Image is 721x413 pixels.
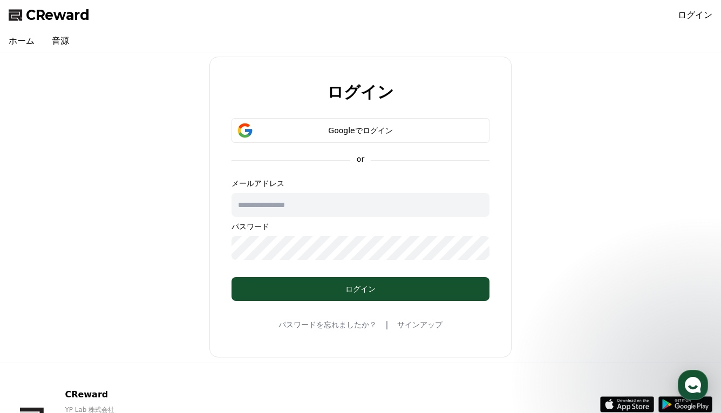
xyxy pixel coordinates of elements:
a: ログイン [678,9,712,22]
button: ログイン [232,277,489,301]
p: CReward [65,388,191,401]
p: or [350,154,371,164]
a: CReward [9,6,90,24]
a: パスワードを忘れましたか？ [278,319,377,330]
div: ログイン [253,284,468,294]
button: Googleでログイン [232,118,489,143]
h2: ログイン [327,83,394,101]
p: メールアドレス [232,178,489,189]
p: パスワード [232,221,489,232]
div: Googleでログイン [247,125,474,136]
a: 音源 [43,30,78,52]
span: | [385,318,388,331]
a: サインアップ [397,319,443,330]
span: CReward [26,6,90,24]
